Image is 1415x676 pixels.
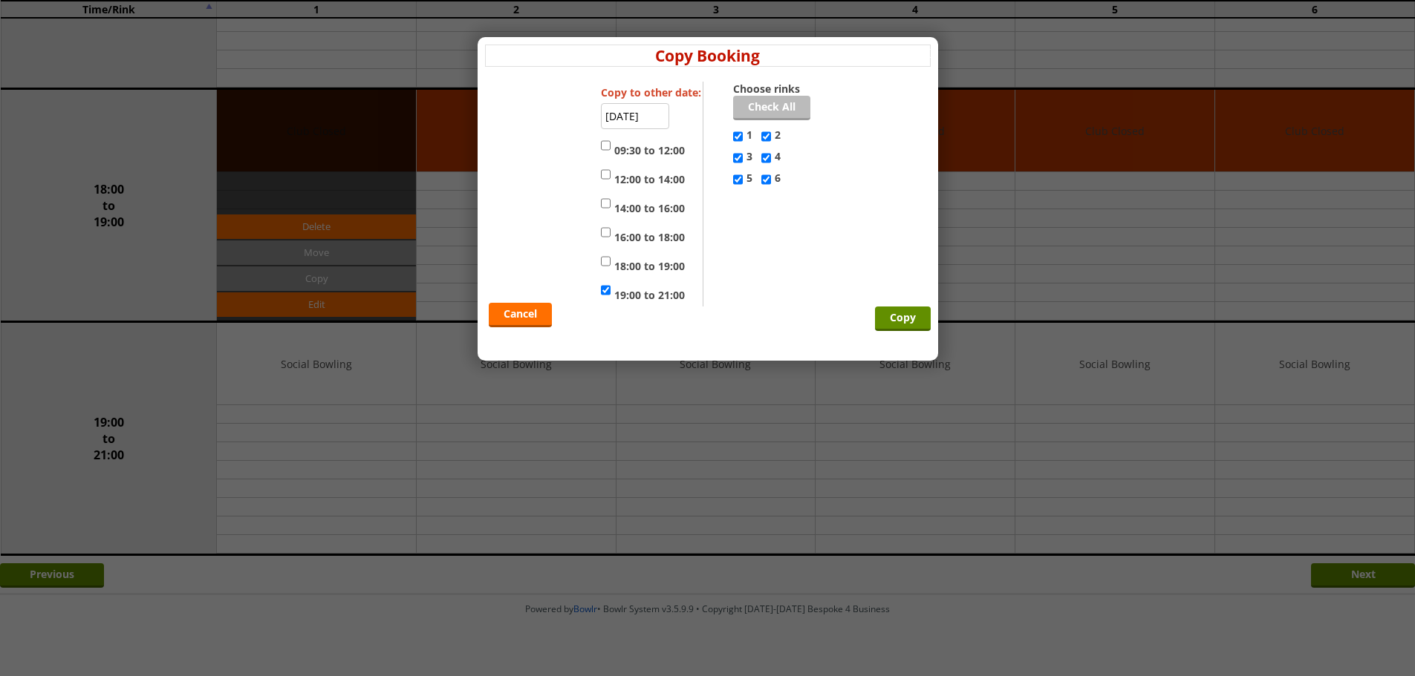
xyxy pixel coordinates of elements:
input: 3 [733,149,743,167]
label: Choose rinks [733,82,814,96]
label: 12:00 to 14:00 [601,165,685,187]
input: Copy [875,306,931,331]
input: 1 [733,128,743,145]
input: 16:00 to 18:00 [601,223,611,241]
a: Check All [733,96,810,120]
input: Select date... [601,103,669,129]
label: Copy to other date: [601,85,701,99]
input: 2 [761,128,771,145]
a: Cancel [489,303,552,327]
label: 2 [761,128,790,149]
input: 14:00 to 16:00 [601,194,611,212]
h4: Copy Booking [485,45,931,67]
input: 18:00 to 19:00 [601,252,611,270]
label: 4 [761,149,790,171]
label: 19:00 to 21:00 [601,281,685,303]
label: 1 [733,128,761,149]
label: 14:00 to 16:00 [601,194,685,216]
label: 18:00 to 19:00 [601,252,685,274]
label: 6 [761,171,790,192]
label: 3 [733,149,761,171]
input: 19:00 to 21:00 [601,281,611,299]
a: x [922,42,931,62]
label: 5 [733,171,761,192]
label: 09:30 to 12:00 [601,137,685,158]
input: 12:00 to 14:00 [601,165,611,183]
label: 16:00 to 18:00 [601,223,685,245]
input: 6 [761,171,771,188]
input: 5 [733,171,743,188]
input: 09:30 to 12:00 [601,137,611,154]
input: 4 [761,149,771,167]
